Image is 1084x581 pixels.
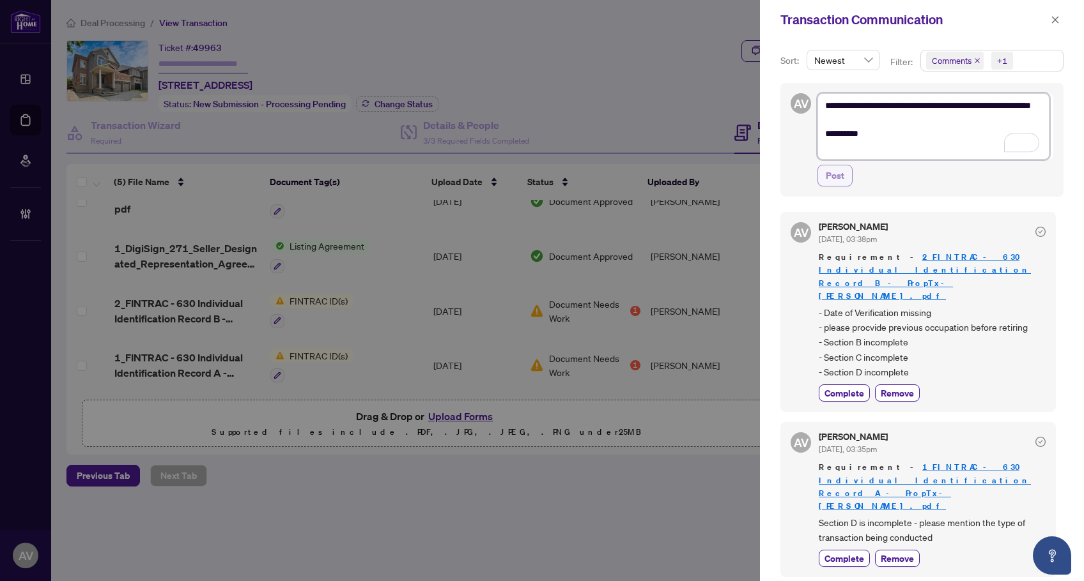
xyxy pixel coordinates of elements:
[932,54,972,67] span: Comments
[780,54,801,68] p: Sort:
[817,165,853,186] button: Post
[890,55,915,69] p: Filter:
[794,94,809,112] span: AV
[819,462,1031,511] a: 1_FINTRAC - 630 Individual Identification Record A - PropTx-[PERSON_NAME].pdf
[819,222,888,231] h5: [PERSON_NAME]
[997,54,1007,67] div: +1
[819,515,1046,545] span: Section D is incomplete - please mention the type of transaction being conducted
[825,552,864,565] span: Complete
[826,165,844,186] span: Post
[881,552,914,565] span: Remove
[819,251,1046,302] span: Requirement -
[1033,536,1071,575] button: Open asap
[794,434,809,451] span: AV
[974,57,980,64] span: close
[819,234,877,244] span: [DATE], 03:38pm
[819,384,870,402] button: Complete
[819,432,888,441] h5: [PERSON_NAME]
[875,384,920,402] button: Remove
[794,223,809,241] span: AV
[1051,15,1060,24] span: close
[819,444,877,454] span: [DATE], 03:35pm
[819,252,1031,301] a: 2_FINTRAC - 630 Individual Identification Record B - PropTx-[PERSON_NAME].pdf
[819,461,1046,512] span: Requirement -
[819,305,1046,380] span: - Date of Verification missing - please procvide previous occupation before retiring - Section B ...
[817,93,1049,160] textarea: To enrich screen reader interactions, please activate Accessibility in Grammarly extension settings
[926,52,984,70] span: Comments
[780,10,1047,29] div: Transaction Communication
[1035,437,1046,447] span: check-circle
[881,386,914,400] span: Remove
[814,50,872,70] span: Newest
[875,550,920,567] button: Remove
[819,550,870,567] button: Complete
[825,386,864,400] span: Complete
[1035,227,1046,237] span: check-circle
